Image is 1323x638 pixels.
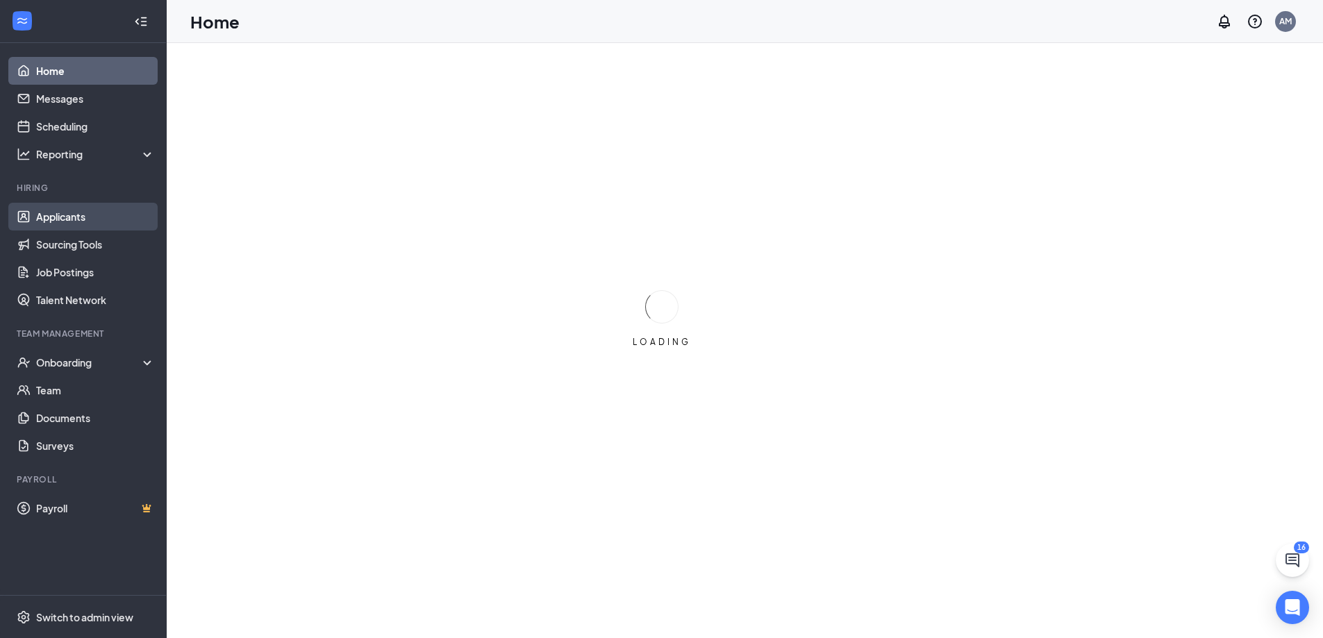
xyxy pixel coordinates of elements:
[17,473,152,485] div: Payroll
[1216,13,1233,30] svg: Notifications
[1276,591,1309,624] div: Open Intercom Messenger
[36,57,155,85] a: Home
[1284,552,1301,569] svg: ChatActive
[17,147,31,161] svg: Analysis
[627,336,697,348] div: LOADING
[134,15,148,28] svg: Collapse
[36,610,133,624] div: Switch to admin view
[1294,542,1309,553] div: 16
[36,494,155,522] a: PayrollCrown
[36,112,155,140] a: Scheduling
[15,14,29,28] svg: WorkstreamLogo
[36,432,155,460] a: Surveys
[36,404,155,432] a: Documents
[36,85,155,112] a: Messages
[36,376,155,404] a: Team
[1279,15,1292,27] div: AM
[17,355,31,369] svg: UserCheck
[36,355,143,369] div: Onboarding
[36,203,155,230] a: Applicants
[36,147,156,161] div: Reporting
[17,182,152,194] div: Hiring
[1247,13,1263,30] svg: QuestionInfo
[17,610,31,624] svg: Settings
[17,328,152,339] div: Team Management
[36,258,155,286] a: Job Postings
[1276,544,1309,577] button: ChatActive
[36,286,155,314] a: Talent Network
[36,230,155,258] a: Sourcing Tools
[190,10,240,33] h1: Home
